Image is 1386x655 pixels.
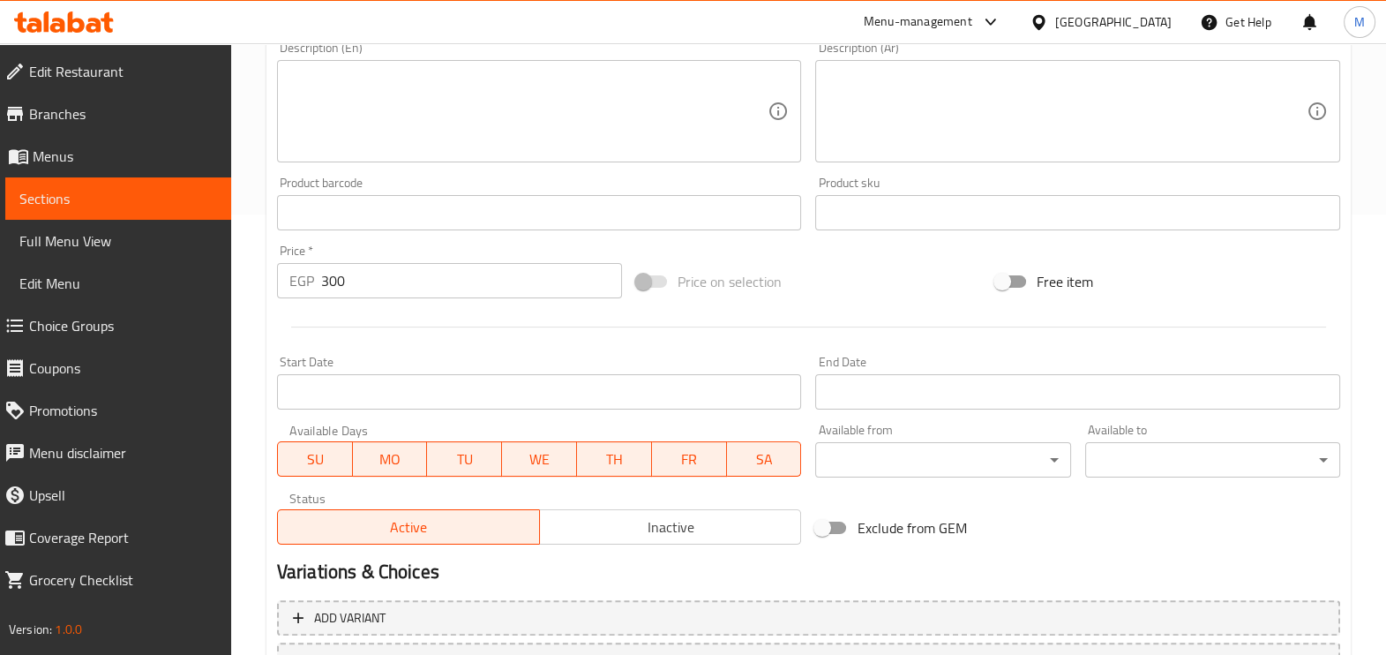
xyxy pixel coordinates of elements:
a: Edit Menu [5,262,231,305]
input: Please enter product barcode [277,195,802,230]
span: TH [584,447,645,472]
p: EGP [289,270,314,291]
div: ​ [815,442,1070,478]
button: TH [577,441,652,477]
a: Full Menu View [5,220,231,262]
span: Menu disclaimer [29,442,217,463]
span: M [1354,12,1365,32]
span: Active [285,515,533,540]
span: MO [360,447,421,472]
a: Sections [5,177,231,220]
button: WE [502,441,577,477]
span: Full Menu View [19,230,217,252]
span: Add variant [314,607,386,629]
span: TU [434,447,495,472]
span: Free item [1037,271,1093,292]
span: Grocery Checklist [29,569,217,591]
h2: Variations & Choices [277,559,1340,585]
div: ​ [1085,442,1340,478]
input: Please enter product sku [815,195,1340,230]
span: Promotions [29,400,217,421]
input: Please enter price [321,263,622,298]
button: MO [353,441,428,477]
span: WE [509,447,570,472]
span: Menus [33,146,217,167]
button: FR [652,441,727,477]
span: Coupons [29,358,217,379]
span: Branches [29,103,217,124]
span: SA [734,447,795,472]
button: SA [727,441,802,477]
span: SU [285,447,346,472]
span: Edit Menu [19,273,217,294]
button: Add variant [277,600,1340,636]
span: Upsell [29,485,217,506]
span: Inactive [547,515,795,540]
span: Version: [9,618,52,641]
span: Coverage Report [29,527,217,548]
div: Menu-management [864,11,972,33]
div: [GEOGRAPHIC_DATA] [1055,12,1172,32]
button: TU [427,441,502,477]
button: Inactive [539,509,802,545]
span: Edit Restaurant [29,61,217,82]
span: Sections [19,188,217,209]
span: 1.0.0 [55,618,82,641]
span: FR [659,447,720,472]
button: Active [277,509,540,545]
button: SU [277,441,353,477]
span: Exclude from GEM [857,517,966,538]
span: Choice Groups [29,315,217,336]
span: Price on selection [678,271,782,292]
